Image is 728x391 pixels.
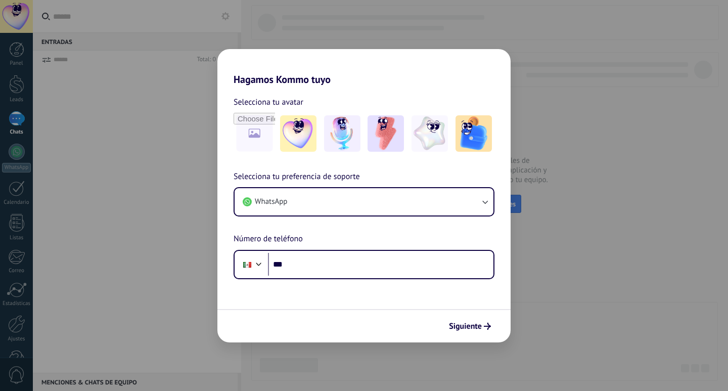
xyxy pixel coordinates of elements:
[255,197,287,207] span: WhatsApp
[217,49,511,85] h2: Hagamos Kommo tuyo
[238,254,257,275] div: Mexico: + 52
[456,115,492,152] img: -5.jpeg
[280,115,316,152] img: -1.jpeg
[412,115,448,152] img: -4.jpeg
[368,115,404,152] img: -3.jpeg
[235,188,493,215] button: WhatsApp
[234,96,303,109] span: Selecciona tu avatar
[324,115,360,152] img: -2.jpeg
[234,170,360,184] span: Selecciona tu preferencia de soporte
[449,323,482,330] span: Siguiente
[444,318,495,335] button: Siguiente
[234,233,303,246] span: Número de teléfono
